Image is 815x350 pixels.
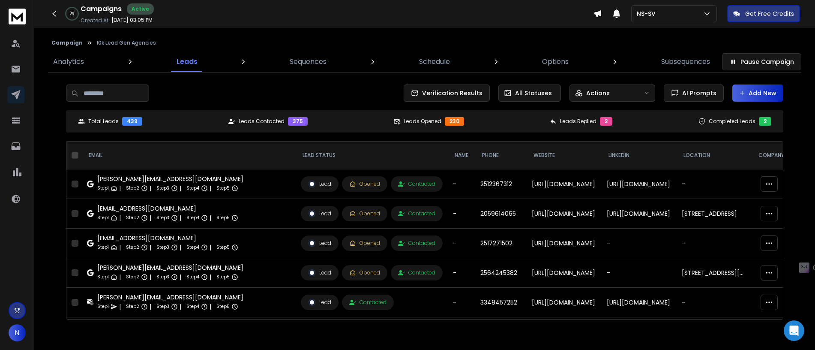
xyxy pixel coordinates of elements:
td: 2564245382 [475,258,527,288]
div: [EMAIL_ADDRESS][DOMAIN_NAME] [97,234,238,242]
p: Step 1 [97,243,109,252]
p: Step 3 [156,302,169,311]
td: [URL][DOMAIN_NAME] [602,169,677,199]
div: Contacted [349,299,387,306]
p: | [119,302,121,311]
button: Get Free Credits [727,5,800,22]
p: Step 3 [156,184,169,193]
div: Lead [308,210,331,217]
td: - [448,229,475,258]
p: | [150,273,151,281]
div: Opened [349,181,380,187]
td: - [677,317,752,347]
div: [PERSON_NAME][EMAIL_ADDRESS][DOMAIN_NAME] [97,263,243,272]
p: Completed Leads [709,118,755,125]
button: N [9,324,26,341]
span: AI Prompts [679,89,716,97]
p: Step 3 [156,243,169,252]
span: Verification Results [419,89,482,97]
p: | [180,243,181,252]
td: - [448,169,475,199]
td: - [448,288,475,317]
p: | [119,273,121,281]
p: | [180,214,181,222]
td: - [677,229,752,258]
div: Contacted [398,269,435,276]
th: LEAD STATUS [296,142,448,169]
td: [URL][DOMAIN_NAME] [527,317,602,347]
td: - [602,258,677,288]
p: | [210,243,211,252]
div: Lead [308,299,331,306]
td: 3343227423 [475,317,527,347]
td: - [448,258,475,288]
div: Active [127,3,154,15]
td: 2059614065 [475,199,527,229]
p: Step 1 [97,302,109,311]
div: 375 [288,117,308,126]
p: | [210,184,211,193]
img: logo [9,9,26,24]
div: 230 [445,117,464,126]
td: 2517271502 [475,229,527,258]
td: [URL][DOMAIN_NAME] [527,229,602,258]
p: | [150,214,151,222]
p: Created At: [81,17,110,24]
td: - [677,169,752,199]
div: [PERSON_NAME][EMAIL_ADDRESS][DOMAIN_NAME] [97,175,243,183]
th: EMAIL [82,142,296,169]
p: 10k Lead Gen Agencies [96,39,156,46]
p: Options [542,57,569,67]
td: [STREET_ADDRESS] [677,199,752,229]
p: Step 2 [126,273,139,281]
p: Analytics [53,57,84,67]
th: LinkedIn [602,142,677,169]
p: | [150,184,151,193]
p: Step 1 [97,214,109,222]
div: 439 [122,117,142,126]
th: NAME [448,142,475,169]
button: AI Prompts [664,84,724,102]
p: Step 4 [186,273,199,281]
td: [URL][DOMAIN_NAME] [602,199,677,229]
td: - [448,199,475,229]
p: Step 4 [186,214,199,222]
p: | [119,184,121,193]
p: 0 % [70,11,74,16]
th: website [527,142,602,169]
h1: Campaigns [81,4,122,14]
p: Sequences [290,57,327,67]
td: 3348457252 [475,288,527,317]
td: - [677,288,752,317]
td: - [602,317,677,347]
td: [URL][DOMAIN_NAME] [527,199,602,229]
p: | [180,184,181,193]
p: | [210,214,211,222]
a: Schedule [414,51,455,72]
p: | [210,273,211,281]
p: Step 5 [216,184,230,193]
div: Opened [349,240,380,247]
a: Options [537,51,574,72]
div: [EMAIL_ADDRESS][DOMAIN_NAME] [97,204,238,213]
td: [URL][DOMAIN_NAME] [527,288,602,317]
td: [URL][DOMAIN_NAME] [527,169,602,199]
div: Contacted [398,181,435,187]
p: Leads Opened [404,118,441,125]
div: Open Intercom Messenger [784,320,804,341]
p: Step 4 [186,243,199,252]
div: 2 [759,117,771,126]
p: Step 3 [156,273,169,281]
p: Leads Contacted [239,118,285,125]
button: Pause Campaign [722,53,801,70]
a: Sequences [285,51,332,72]
a: Subsequences [656,51,715,72]
p: Step 1 [97,273,109,281]
p: Step 1 [97,184,109,193]
p: [DATE] 03:05 PM [111,17,153,24]
div: Lead [308,239,331,247]
p: | [150,243,151,252]
p: | [180,302,181,311]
